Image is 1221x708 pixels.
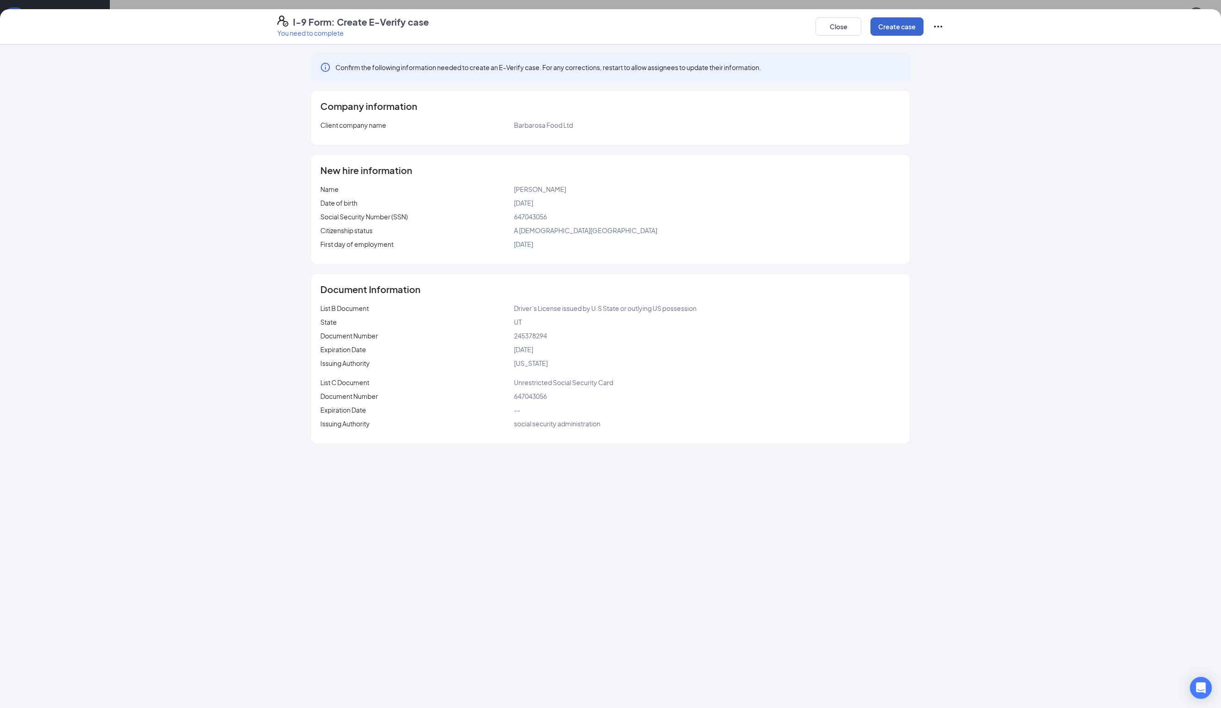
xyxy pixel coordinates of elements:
span: First day of employment [320,240,394,248]
span: 647043056 [514,392,547,400]
span: Date of birth [320,199,357,207]
span: State [320,318,337,326]
svg: FormI9EVerifyIcon [277,16,288,27]
span: 245378294 [514,332,547,340]
span: Name [320,185,339,193]
div: Open Intercom Messenger [1190,677,1212,699]
span: [DATE] [514,199,533,207]
span: Citizenship status [320,226,373,234]
button: Close [816,17,861,36]
span: List B Document [320,304,369,312]
svg: Ellipses [933,21,944,32]
span: Barbarosa Food Ltd [514,121,573,129]
span: Company information [320,102,417,111]
h4: I-9 Form: Create E-Verify case [293,16,429,28]
span: Document Information [320,285,421,294]
span: Social Security Number (SSN) [320,212,408,221]
p: You need to complete [277,28,429,38]
span: -- [514,406,520,414]
span: New hire information [320,166,412,175]
span: [DATE] [514,345,533,354]
span: Expiration Date [320,406,366,414]
span: 647043056 [514,212,547,221]
button: Create case [870,17,924,36]
span: Expiration Date [320,345,366,354]
span: List C Document [320,378,369,387]
span: Unrestricted Social Security Card [514,378,613,387]
span: Issuing Authority [320,359,370,367]
span: [PERSON_NAME] [514,185,566,193]
span: Document Number [320,392,378,400]
span: Issuing Authority [320,419,370,428]
span: Client company name [320,121,386,129]
span: [US_STATE] [514,359,548,367]
span: A [DEMOGRAPHIC_DATA][GEOGRAPHIC_DATA] [514,226,657,234]
span: [DATE] [514,240,533,248]
svg: Info [320,62,331,73]
span: social security administration [514,419,600,428]
span: Document Number [320,332,378,340]
span: Driver’s License issued by U.S State or outlying US possession [514,304,697,312]
span: UT [514,318,522,326]
span: Confirm the following information needed to create an E-Verify case. For any corrections, restart... [335,63,761,72]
